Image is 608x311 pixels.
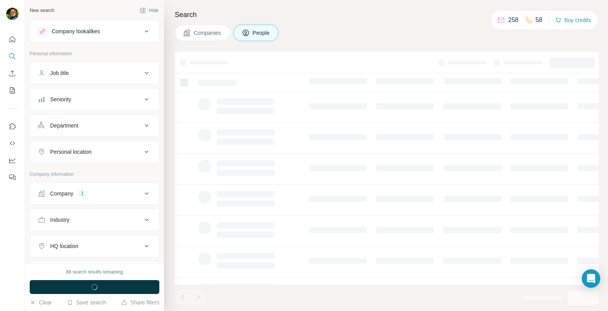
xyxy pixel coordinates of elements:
button: Search [6,49,19,63]
button: Use Surfe on LinkedIn [6,119,19,133]
button: Annual revenue ($) [30,263,159,282]
button: Clear [30,299,52,306]
button: Company lookalikes [30,22,159,41]
button: Job title [30,64,159,82]
button: Hide [134,5,164,16]
p: 58 [535,15,542,25]
div: Company lookalikes [52,27,100,35]
div: Department [50,122,78,129]
div: Open Intercom Messenger [582,269,600,288]
button: Department [30,116,159,135]
button: Quick start [6,32,19,46]
div: Company [50,190,73,197]
button: Company1 [30,184,159,203]
button: Seniority [30,90,159,109]
button: Enrich CSV [6,66,19,80]
button: HQ location [30,237,159,255]
div: 88 search results remaining [66,269,123,275]
img: Avatar [6,8,19,20]
button: Dashboard [6,153,19,167]
span: People [253,29,270,37]
div: Personal location [50,148,91,156]
div: 1 [78,190,87,197]
button: Save search [67,299,106,306]
button: Personal location [30,143,159,161]
div: Job title [50,69,69,77]
p: Personal information [30,50,159,57]
button: Industry [30,211,159,229]
button: My lists [6,83,19,97]
button: Buy credits [555,15,591,25]
div: Industry [50,216,69,224]
div: New search [30,7,54,14]
button: Share filters [121,299,159,306]
h4: Search [175,9,599,20]
p: 258 [508,15,518,25]
div: HQ location [50,242,78,250]
span: Companies [194,29,222,37]
button: Use Surfe API [6,136,19,150]
button: Feedback [6,170,19,184]
div: Seniority [50,95,71,103]
p: Company information [30,171,159,178]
